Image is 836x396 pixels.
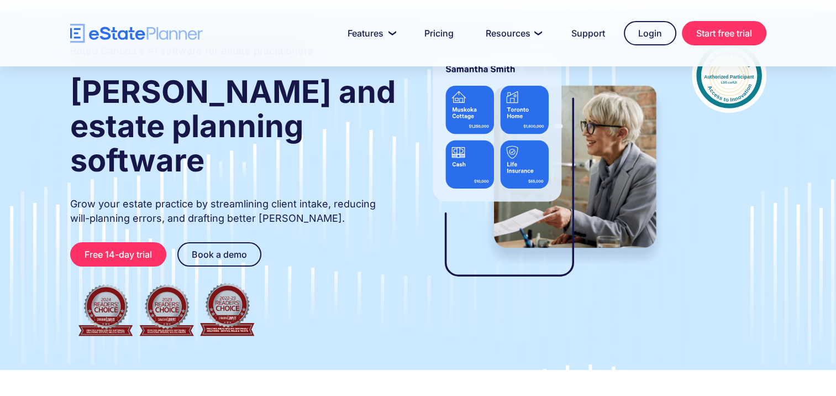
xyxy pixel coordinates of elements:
a: home [70,24,203,43]
a: Features [334,22,406,44]
a: Login [624,21,676,45]
a: Resources [472,22,553,44]
strong: [PERSON_NAME] and estate planning software [70,73,396,179]
a: Start free trial [682,21,766,45]
p: Grow your estate practice by streamlining client intake, reducing will-planning errors, and draft... [70,197,397,226]
a: Book a demo [177,242,261,267]
a: Support [558,22,618,44]
a: Pricing [411,22,467,44]
img: estate planner showing wills to their clients, using eState Planner, a leading estate planning so... [419,38,670,298]
a: Free 14-day trial [70,242,166,267]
